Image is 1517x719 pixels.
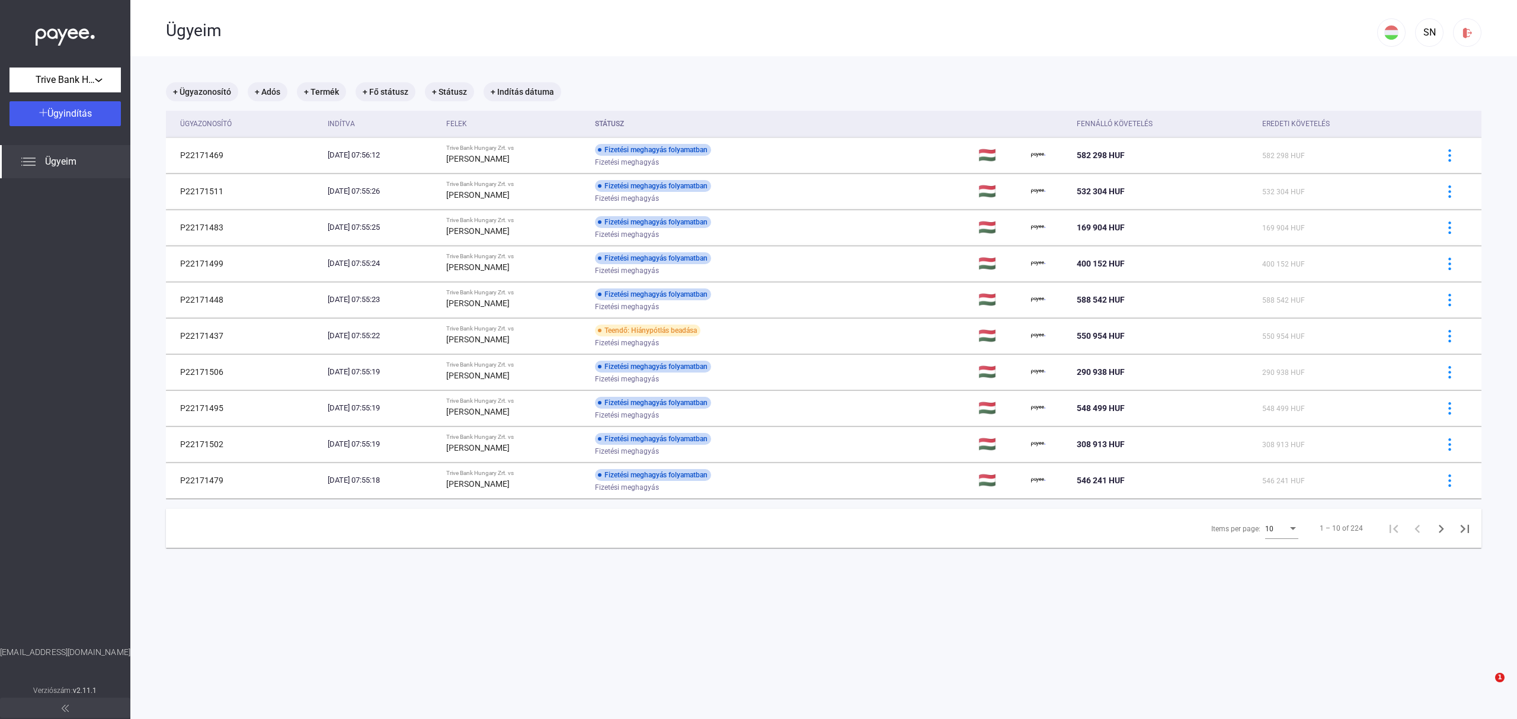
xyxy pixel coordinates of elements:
strong: [PERSON_NAME] [446,407,510,416]
div: Fizetési meghagyás folyamatban [595,361,711,373]
td: P22171479 [166,463,323,498]
div: Teendő: Hiánypótlás beadása [595,325,700,336]
td: P22171483 [166,210,323,245]
div: [DATE] 07:55:22 [328,330,437,342]
div: Trive Bank Hungary Zrt. vs [446,289,585,296]
button: more-blue [1437,323,1462,348]
span: 532 304 HUF [1077,187,1125,196]
img: payee-logo [1031,365,1045,379]
button: Last page [1453,516,1477,540]
img: payee-logo [1031,256,1045,271]
img: payee-logo [1031,220,1045,235]
td: P22171448 [166,282,323,317]
div: Fizetési meghagyás folyamatban [595,216,711,228]
span: 550 954 HUF [1262,332,1305,341]
mat-chip: + Fő státusz [356,82,415,101]
button: Next page [1429,516,1453,540]
span: Fizetési meghagyás [595,155,659,169]
span: 308 913 HUF [1077,439,1125,449]
img: more-blue [1444,330,1456,342]
span: 548 499 HUF [1262,405,1305,413]
img: HU [1384,25,1398,40]
div: Fennálló követelés [1077,117,1253,131]
div: Felek [446,117,467,131]
mat-chip: + Ügyazonosító [166,82,238,101]
div: Trive Bank Hungary Zrt. vs [446,181,585,188]
td: 🇭🇺 [974,282,1026,317]
span: 290 938 HUF [1077,367,1125,377]
img: payee-logo [1031,437,1045,451]
div: [DATE] 07:55:18 [328,474,437,486]
strong: [PERSON_NAME] [446,479,510,489]
div: Trive Bank Hungary Zrt. vs [446,434,585,441]
img: more-blue [1444,185,1456,198]
span: 169 904 HUF [1077,223,1125,232]
div: Trive Bank Hungary Zrt. vs [446,361,585,368]
td: 🇭🇺 [974,246,1026,281]
span: 290 938 HUF [1262,368,1305,377]
div: Items per page: [1211,522,1260,536]
img: more-blue [1444,149,1456,162]
span: Fizetési meghagyás [595,408,659,422]
span: 582 298 HUF [1262,152,1305,160]
mat-select: Items per page: [1265,521,1298,535]
td: P22171495 [166,390,323,426]
div: Eredeti követelés [1262,117,1422,131]
mat-chip: + Státusz [425,82,474,101]
div: SN [1419,25,1439,40]
span: Fizetési meghagyás [595,227,659,242]
iframe: Intercom live chat [1471,673,1499,701]
div: 1 – 10 of 224 [1320,521,1363,535]
div: Fizetési meghagyás folyamatban [595,397,711,409]
td: P22171502 [166,426,323,462]
td: 🇭🇺 [974,463,1026,498]
span: Fizetési meghagyás [595,264,659,278]
button: more-blue [1437,287,1462,312]
span: 400 152 HUF [1077,259,1125,268]
div: Trive Bank Hungary Zrt. vs [446,145,585,152]
div: Ügyeim [166,21,1377,41]
div: [DATE] 07:55:26 [328,185,437,197]
span: 588 542 HUF [1262,296,1305,304]
button: more-blue [1437,468,1462,493]
button: logout-red [1453,18,1481,47]
button: HU [1377,18,1406,47]
div: Fizetési meghagyás folyamatban [595,144,711,156]
mat-chip: + Termék [297,82,346,101]
strong: [PERSON_NAME] [446,226,510,236]
span: 546 241 HUF [1262,477,1305,485]
span: 1 [1495,673,1505,682]
div: Felek [446,117,585,131]
button: more-blue [1437,215,1462,240]
span: 10 [1265,525,1273,533]
span: Fizetési meghagyás [595,372,659,386]
img: more-blue [1444,366,1456,378]
strong: [PERSON_NAME] [446,443,510,452]
img: payee-logo [1031,293,1045,307]
td: P22171469 [166,137,323,173]
button: more-blue [1437,251,1462,276]
span: Ügyindítás [47,108,92,119]
button: Trive Bank Hungary Zrt. [9,68,121,92]
img: payee-logo [1031,148,1045,162]
img: payee-logo [1031,473,1045,487]
td: 🇭🇺 [974,210,1026,245]
strong: [PERSON_NAME] [446,298,510,308]
td: P22171511 [166,174,323,209]
img: plus-white.svg [39,108,47,117]
img: logout-red [1461,27,1474,39]
div: [DATE] 07:55:25 [328,222,437,233]
div: Fennálló követelés [1077,117,1153,131]
button: First page [1382,516,1406,540]
span: Fizetési meghagyás [595,191,659,206]
span: Fizetési meghagyás [595,336,659,350]
span: 582 298 HUF [1077,150,1125,160]
img: arrow-double-left-grey.svg [62,705,69,712]
span: 400 152 HUF [1262,260,1305,268]
img: more-blue [1444,402,1456,415]
img: more-blue [1444,222,1456,234]
mat-chip: + Indítás dátuma [484,82,561,101]
mat-chip: + Adós [248,82,287,101]
button: more-blue [1437,396,1462,421]
div: Indítva [328,117,437,131]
